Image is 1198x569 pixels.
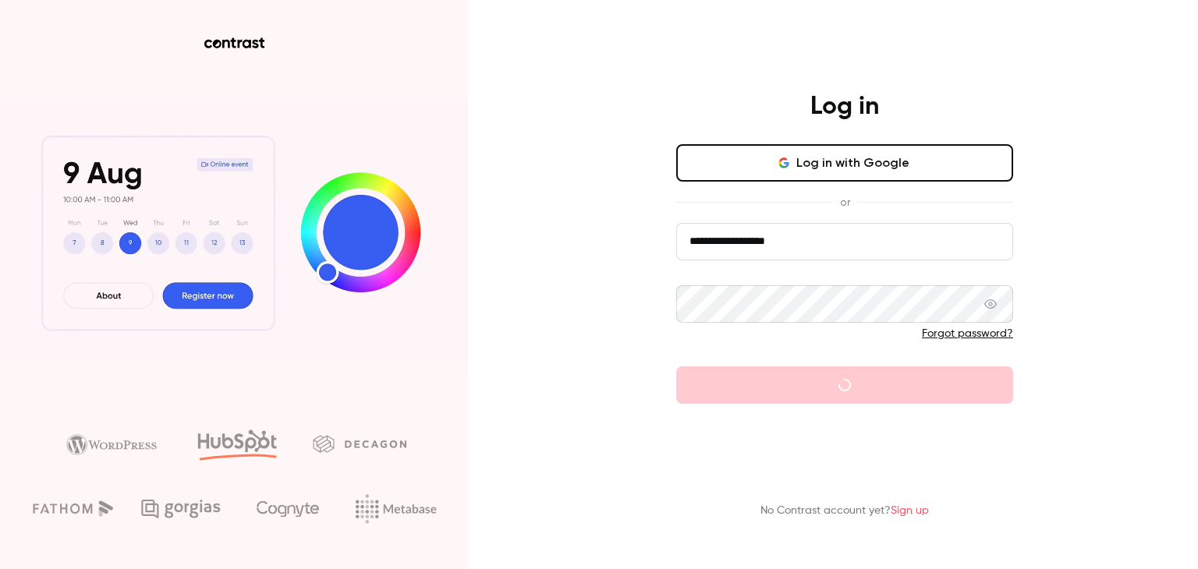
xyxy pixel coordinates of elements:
[832,194,858,210] span: or
[810,91,879,122] h4: Log in
[313,435,406,452] img: decagon
[922,328,1013,339] a: Forgot password?
[760,503,929,519] p: No Contrast account yet?
[676,144,1013,182] button: Log in with Google
[891,505,929,516] a: Sign up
